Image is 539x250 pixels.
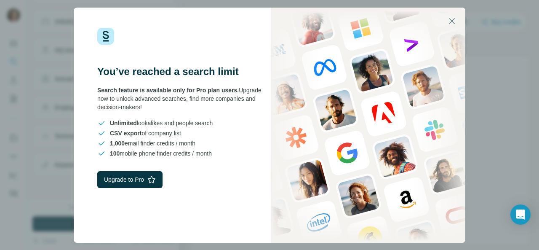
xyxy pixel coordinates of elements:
[97,86,269,111] div: Upgrade now to unlock advanced searches, find more companies and decision-makers!
[110,150,120,157] span: 100
[97,28,114,45] img: Surfe Logo
[110,120,137,126] span: Unlimited
[110,129,181,137] span: of company list
[110,140,125,147] span: 1,000
[97,87,239,94] span: Search feature is available only for Pro plan users.
[510,204,531,225] div: Open Intercom Messenger
[110,149,212,158] span: mobile phone finder credits / month
[110,119,213,127] span: lookalikes and people search
[97,171,163,188] button: Upgrade to Pro
[271,8,465,243] img: Surfe Stock Photo - showing people and technologies
[110,130,141,137] span: CSV export
[97,65,269,78] h3: You’ve reached a search limit
[110,139,195,148] span: email finder credits / month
